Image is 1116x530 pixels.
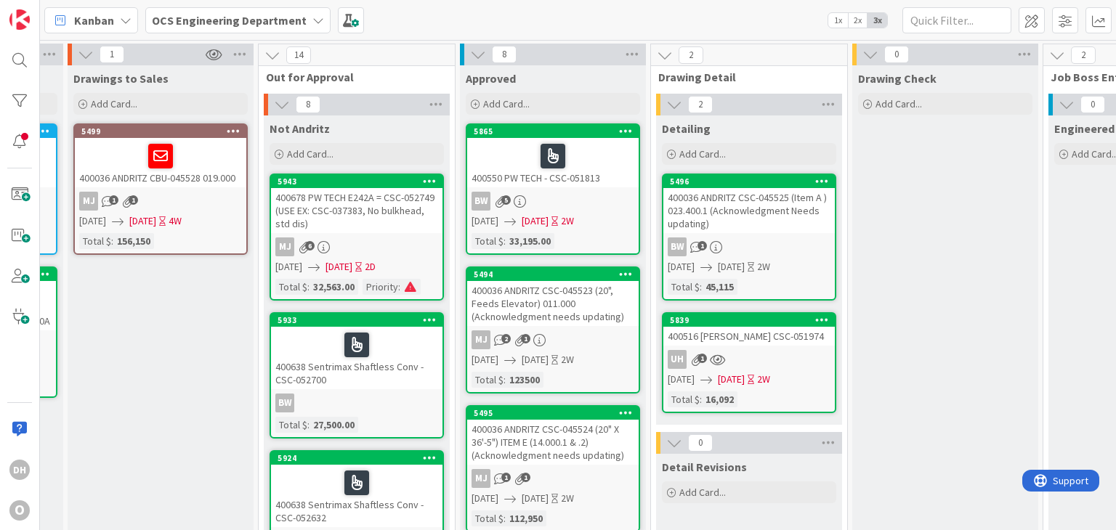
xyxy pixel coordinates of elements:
[31,2,66,20] span: Support
[1071,46,1096,64] span: 2
[663,175,835,233] div: 5496400036 ANDRITZ CSC-045525 (Item A ) 023.400.1 (Acknowledgment Needs updating)
[1054,121,1115,136] span: Engineered
[492,46,517,63] span: 8
[467,138,639,187] div: 400550 PW TECH - CSC-051813
[266,70,437,84] span: Out for Approval
[504,372,506,388] span: :
[670,176,835,187] div: 5496
[474,408,639,418] div: 5495
[271,452,442,527] div: 5924400638 Sentrimax Shaftless Conv - CSC-052632
[287,147,333,160] span: Add Card...
[501,195,511,205] span: 5
[828,13,848,28] span: 1x
[668,237,687,256] div: BW
[271,314,442,327] div: 5933
[506,372,543,388] div: 123500
[472,330,490,349] div: MJ
[902,7,1011,33] input: Quick Filter...
[75,192,246,211] div: MJ
[700,279,702,295] span: :
[668,372,695,387] span: [DATE]
[663,327,835,346] div: 400516 [PERSON_NAME] CSC-051974
[111,233,113,249] span: :
[688,96,713,113] span: 2
[658,70,829,84] span: Drawing Detail
[718,259,745,274] span: [DATE]
[75,125,246,187] div: 5499400036 ANDRITZ CBU-045528 019.000
[467,192,639,211] div: BW
[668,259,695,274] span: [DATE]
[467,125,639,138] div: 5865
[74,12,114,29] span: Kanban
[858,71,937,86] span: Drawing Check
[271,465,442,527] div: 400638 Sentrimax Shaftless Conv - CSC-052632
[663,188,835,233] div: 400036 ANDRITZ CSC-045525 (Item A ) 023.400.1 (Acknowledgment Needs updating)
[365,259,376,274] div: 2D
[679,46,703,64] span: 2
[501,334,511,343] span: 2
[662,460,747,474] span: Detail Revisions
[270,121,330,136] span: Not Andritz
[129,195,138,205] span: 1
[848,13,868,28] span: 2x
[278,176,442,187] div: 5943
[697,354,707,363] span: 1
[504,233,506,249] span: :
[1080,96,1105,113] span: 0
[271,237,442,256] div: MJ
[129,213,156,229] span: [DATE]
[522,213,549,229] span: [DATE]
[325,259,352,274] span: [DATE]
[472,510,504,526] div: Total $
[688,434,713,452] span: 0
[275,279,307,295] div: Total $
[91,97,137,110] span: Add Card...
[876,97,922,110] span: Add Card...
[271,452,442,465] div: 5924
[506,233,554,249] div: 33,195.00
[278,453,442,463] div: 5924
[271,188,442,233] div: 400678 PW TECH E242A = CSC-052749 (USE EX: CSC-037383, No bulkhead, std dis)
[472,233,504,249] div: Total $
[472,469,490,488] div: MJ
[472,213,498,229] span: [DATE]
[467,281,639,326] div: 400036 ANDRITZ CSC-045523 (20", Feeds Elevator) 011.000 (Acknowledgment needs updating)
[307,279,310,295] span: :
[501,473,511,482] span: 1
[275,394,294,412] div: BW
[467,125,639,187] div: 5865400550 PW TECH - CSC-051813
[702,279,737,295] div: 45,115
[561,213,574,229] div: 2W
[100,46,124,63] span: 1
[296,96,320,113] span: 8
[522,352,549,367] span: [DATE]
[504,510,506,526] span: :
[561,352,574,367] div: 2W
[109,195,118,205] span: 1
[697,241,707,250] span: 1
[275,259,302,274] span: [DATE]
[670,315,835,325] div: 5839
[271,394,442,412] div: BW
[521,473,530,482] span: 1
[286,46,311,64] span: 14
[467,420,639,465] div: 400036 ANDRITZ CSC-045524 (20" X 36'-5") ITEM E (14.000.1 & .2) (Acknowledgment needs updating)
[275,417,307,433] div: Total $
[483,97,530,110] span: Add Card...
[81,126,246,136] div: 5499
[663,237,835,256] div: BW
[467,469,639,488] div: MJ
[398,279,400,295] span: :
[679,147,726,160] span: Add Card...
[79,192,98,211] div: MJ
[307,417,310,433] span: :
[467,407,639,420] div: 5495
[472,491,498,506] span: [DATE]
[668,391,700,407] div: Total $
[79,233,111,249] div: Total $
[271,175,442,188] div: 5943
[506,510,546,526] div: 112,950
[663,314,835,346] div: 5839400516 [PERSON_NAME] CSC-051974
[467,330,639,349] div: MJ
[75,138,246,187] div: 400036 ANDRITZ CBU-045528 019.000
